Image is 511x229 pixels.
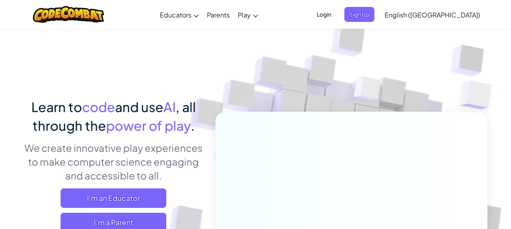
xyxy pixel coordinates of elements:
[156,4,203,26] a: Educators
[381,4,484,26] a: English ([GEOGRAPHIC_DATA])
[203,4,234,26] a: Parents
[191,117,195,134] span: .
[61,188,166,208] a: I'm an Educator
[344,7,374,22] button: Sign Up
[312,7,336,22] button: Login
[115,99,163,115] span: and use
[163,99,176,115] span: AI
[31,99,82,115] span: Learn to
[385,11,480,19] span: English ([GEOGRAPHIC_DATA])
[24,141,203,182] p: We create innovative play experiences to make computer science engaging and accessible to all.
[160,11,191,19] span: Educators
[338,60,397,121] img: Overlap cubes
[106,117,191,134] span: power of play
[238,11,251,19] span: Play
[82,99,115,115] span: code
[234,4,262,26] a: Play
[33,6,104,23] img: CodeCombat logo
